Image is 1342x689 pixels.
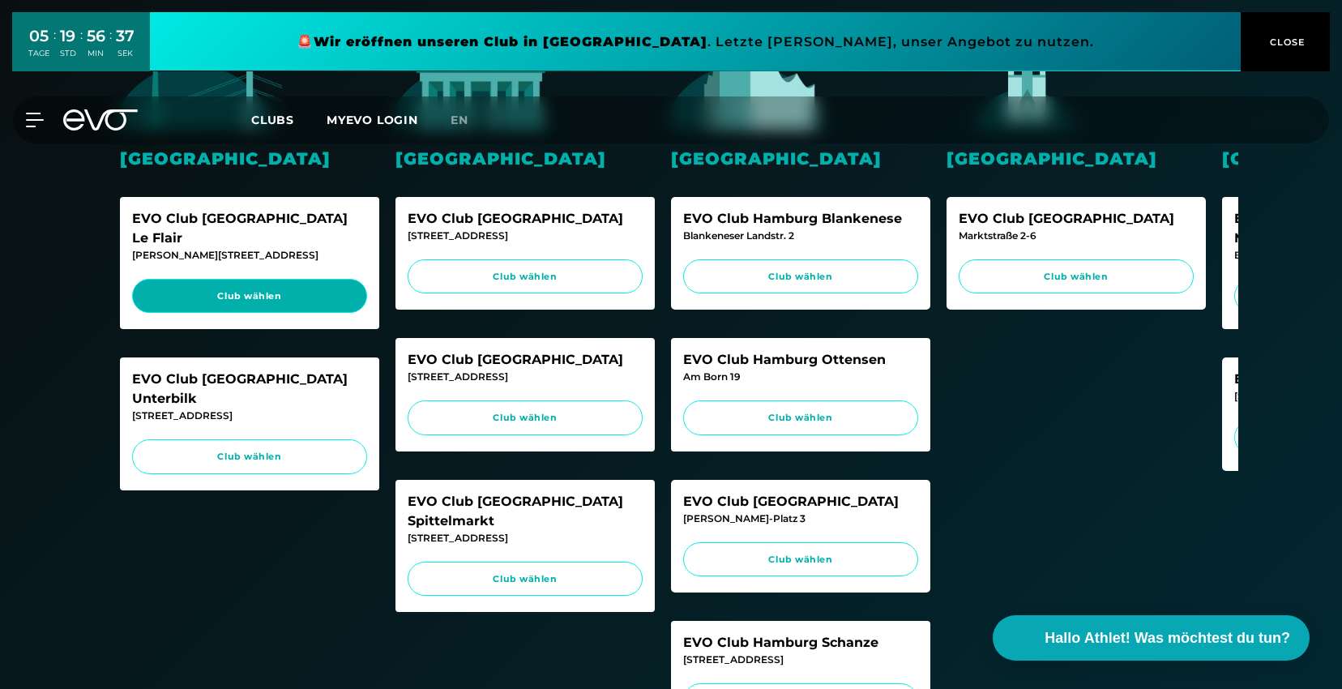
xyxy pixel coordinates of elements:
div: EVO Club Hamburg Blankenese [683,209,918,229]
span: Club wählen [147,450,352,464]
span: Club wählen [423,411,627,425]
div: [PERSON_NAME][STREET_ADDRESS] [132,248,367,263]
a: Club wählen [408,562,643,597]
div: [GEOGRAPHIC_DATA] [120,146,379,171]
a: Club wählen [132,279,367,314]
div: Marktstraße 2-6 [959,229,1194,243]
div: EVO Club [GEOGRAPHIC_DATA] Le Flair [132,209,367,248]
div: MIN [87,48,105,59]
div: TAGE [28,48,49,59]
span: Hallo Athlet! Was möchtest du tun? [1045,627,1290,649]
div: 37 [116,24,135,48]
span: CLOSE [1266,35,1306,49]
div: [STREET_ADDRESS] [132,409,367,423]
div: 19 [60,24,76,48]
div: EVO Club [GEOGRAPHIC_DATA] [408,209,643,229]
div: Blankeneser Landstr. 2 [683,229,918,243]
div: EVO Club [GEOGRAPHIC_DATA] Unterbilk [132,370,367,409]
button: Hallo Athlet! Was möchtest du tun? [993,615,1310,661]
span: Club wählen [974,270,1178,284]
a: Club wählen [408,259,643,294]
a: en [451,111,488,130]
div: EVO Club Hamburg Ottensen [683,350,918,370]
div: [STREET_ADDRESS] [408,531,643,546]
a: Club wählen [683,400,918,435]
div: [STREET_ADDRESS] [408,370,643,384]
button: CLOSE [1241,12,1330,71]
span: Club wählen [699,270,903,284]
span: Club wählen [423,572,627,586]
div: [PERSON_NAME]-Platz 3 [683,511,918,526]
div: EVO Club [GEOGRAPHIC_DATA] [408,350,643,370]
div: : [53,26,56,69]
span: Club wählen [699,553,903,567]
div: EVO Club Hamburg Schanze [683,633,918,653]
div: SEK [116,48,135,59]
div: : [109,26,112,69]
a: Club wählen [683,542,918,577]
a: Clubs [251,112,327,127]
span: Club wählen [699,411,903,425]
div: 56 [87,24,105,48]
a: Club wählen [959,259,1194,294]
a: Club wählen [408,400,643,435]
div: [GEOGRAPHIC_DATA] [395,146,655,171]
a: Club wählen [683,259,918,294]
div: [GEOGRAPHIC_DATA] [947,146,1206,171]
div: [STREET_ADDRESS] [683,653,918,667]
div: 05 [28,24,49,48]
div: [STREET_ADDRESS] [408,229,643,243]
div: EVO Club [GEOGRAPHIC_DATA] Spittelmarkt [408,492,643,531]
div: : [80,26,83,69]
a: Club wählen [132,439,367,474]
span: en [451,113,468,127]
span: Club wählen [147,289,352,303]
div: STD [60,48,76,59]
div: EVO Club [GEOGRAPHIC_DATA] [683,492,918,511]
span: Clubs [251,113,294,127]
div: EVO Club [GEOGRAPHIC_DATA] [959,209,1194,229]
div: Am Born 19 [683,370,918,384]
span: Club wählen [423,270,627,284]
div: [GEOGRAPHIC_DATA] [671,146,930,171]
a: MYEVO LOGIN [327,113,418,127]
